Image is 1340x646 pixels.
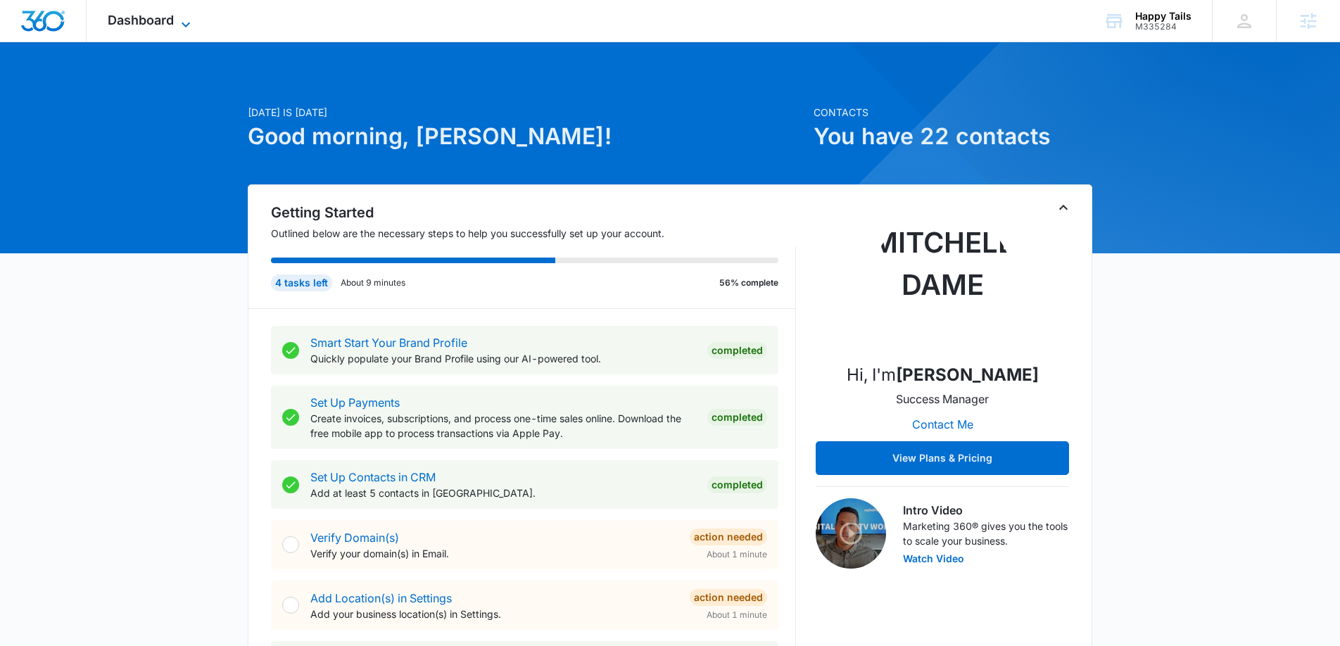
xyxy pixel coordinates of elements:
[310,591,452,605] a: Add Location(s) in Settings
[1055,199,1072,216] button: Toggle Collapse
[707,409,767,426] div: Completed
[1135,22,1192,32] div: account id
[1135,11,1192,22] div: account name
[310,411,696,441] p: Create invoices, subscriptions, and process one-time sales online. Download the free mobile app t...
[814,105,1092,120] p: Contacts
[310,531,399,545] a: Verify Domain(s)
[814,120,1092,153] h1: You have 22 contacts
[816,498,886,569] img: Intro Video
[816,441,1069,475] button: View Plans & Pricing
[310,470,436,484] a: Set Up Contacts in CRM
[898,407,987,441] button: Contact Me
[707,342,767,359] div: Completed
[310,336,467,350] a: Smart Start Your Brand Profile
[903,519,1069,548] p: Marketing 360® gives you the tools to scale your business.
[310,607,678,621] p: Add your business location(s) in Settings.
[707,609,767,621] span: About 1 minute
[310,486,696,500] p: Add at least 5 contacts in [GEOGRAPHIC_DATA].
[690,589,767,606] div: Action Needed
[690,528,767,545] div: Action Needed
[310,546,678,561] p: Verify your domain(s) in Email.
[847,362,1039,388] p: Hi, I'm
[271,274,332,291] div: 4 tasks left
[707,548,767,561] span: About 1 minute
[896,391,989,407] p: Success Manager
[903,554,964,564] button: Watch Video
[108,13,174,27] span: Dashboard
[248,120,805,153] h1: Good morning, [PERSON_NAME]!
[896,365,1039,385] strong: [PERSON_NAME]
[719,277,778,289] p: 56% complete
[271,202,796,223] h2: Getting Started
[310,395,400,410] a: Set Up Payments
[248,105,805,120] p: [DATE] is [DATE]
[271,226,796,241] p: Outlined below are the necessary steps to help you successfully set up your account.
[310,351,696,366] p: Quickly populate your Brand Profile using our AI-powered tool.
[707,476,767,493] div: Completed
[341,277,405,289] p: About 9 minutes
[872,210,1013,351] img: Mitchell Dame
[903,502,1069,519] h3: Intro Video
